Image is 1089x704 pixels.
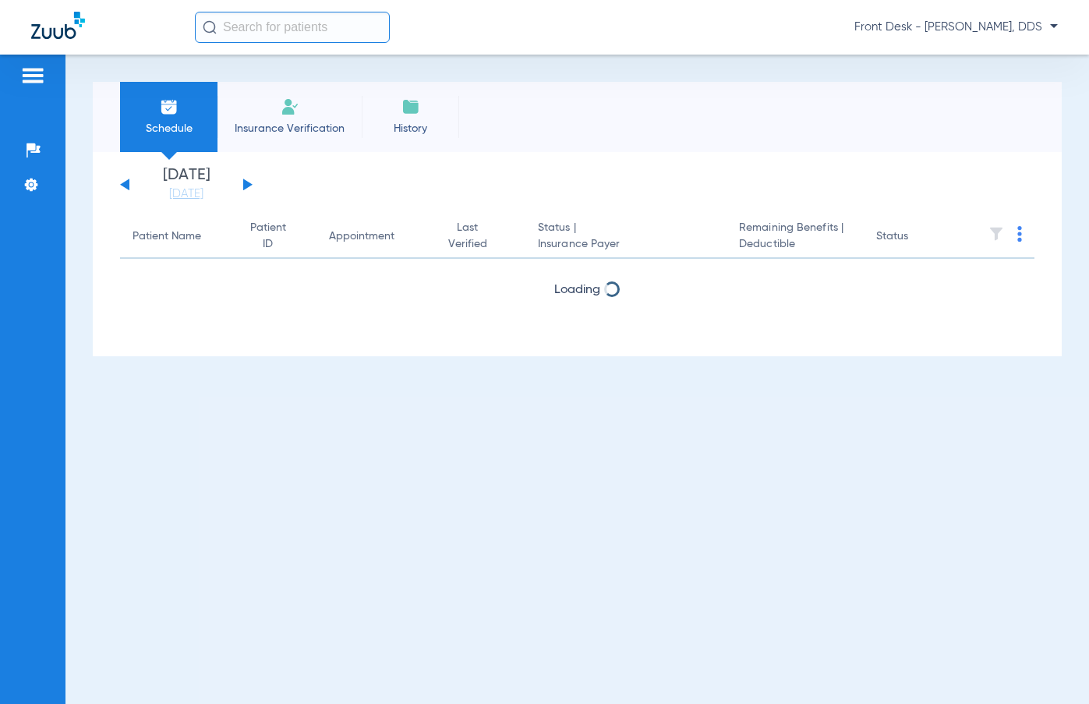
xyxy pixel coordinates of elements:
[538,236,714,253] span: Insurance Payer
[140,186,233,202] a: [DATE]
[401,97,420,116] img: History
[246,220,304,253] div: Patient ID
[864,215,969,259] th: Status
[854,19,1058,35] span: Front Desk - [PERSON_NAME], DDS
[329,228,394,245] div: Appointment
[160,97,179,116] img: Schedule
[329,228,411,245] div: Appointment
[739,236,851,253] span: Deductible
[133,228,201,245] div: Patient Name
[554,284,600,296] span: Loading
[281,97,299,116] img: Manual Insurance Verification
[246,220,290,253] div: Patient ID
[133,228,221,245] div: Patient Name
[229,121,350,136] span: Insurance Verification
[727,215,864,259] th: Remaining Benefits |
[20,66,45,85] img: hamburger-icon
[988,226,1004,242] img: filter.svg
[203,20,217,34] img: Search Icon
[140,168,233,202] li: [DATE]
[195,12,390,43] input: Search for patients
[436,220,499,253] div: Last Verified
[436,220,513,253] div: Last Verified
[525,215,727,259] th: Status |
[373,121,447,136] span: History
[1017,226,1022,242] img: group-dot-blue.svg
[132,121,206,136] span: Schedule
[31,12,85,39] img: Zuub Logo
